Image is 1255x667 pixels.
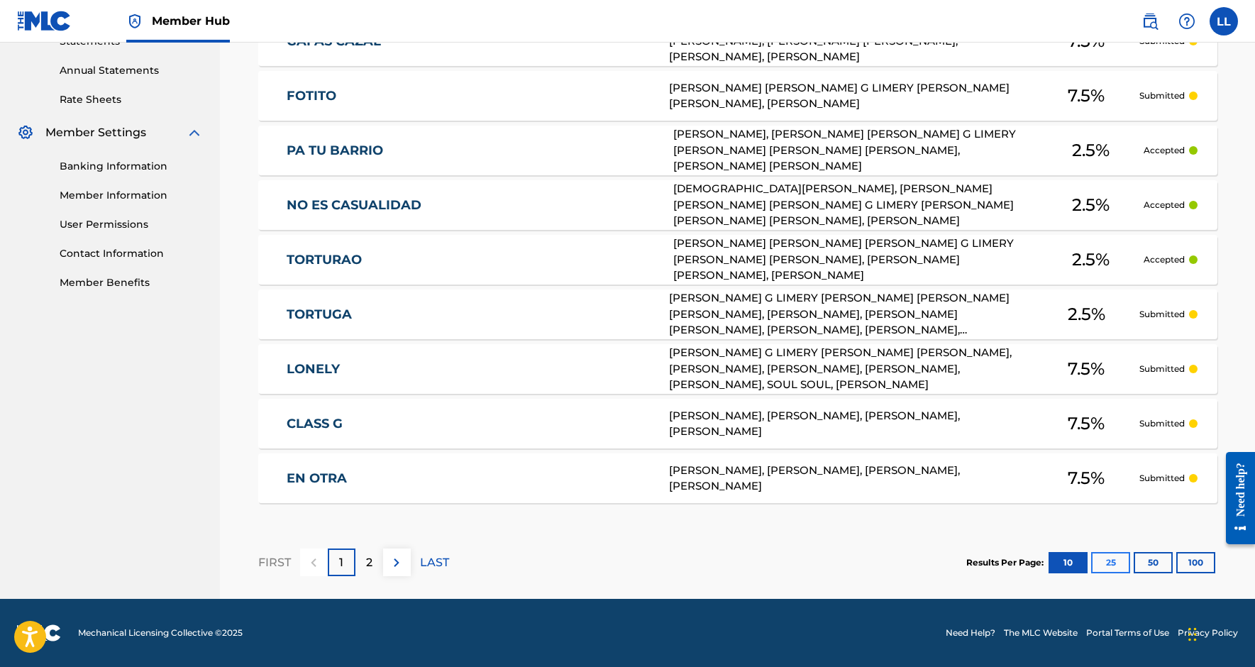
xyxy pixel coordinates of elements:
p: Accepted [1144,253,1185,266]
p: 1 [339,554,343,571]
div: [PERSON_NAME], [PERSON_NAME], [PERSON_NAME], [PERSON_NAME] [669,463,1034,495]
a: PA TU BARRIO [287,143,654,159]
img: search [1141,13,1159,30]
img: Member Settings [17,124,34,141]
p: 2 [366,554,372,571]
a: Banking Information [60,159,203,174]
img: right [388,554,405,571]
div: Arrastrar [1188,613,1197,656]
span: Member Settings [45,124,146,141]
button: 50 [1134,552,1173,573]
a: Member Benefits [60,275,203,290]
a: Privacy Policy [1178,627,1238,639]
a: Rate Sheets [60,92,203,107]
p: Submitted [1139,89,1185,102]
span: 7.5 % [1068,356,1105,382]
div: [PERSON_NAME] G LIMERY [PERSON_NAME] [PERSON_NAME], [PERSON_NAME], [PERSON_NAME], [PERSON_NAME], ... [669,345,1034,393]
span: 2.5 % [1072,192,1110,218]
button: 100 [1176,552,1215,573]
a: The MLC Website [1004,627,1078,639]
img: Top Rightsholder [126,13,143,30]
a: TORTUGA [287,307,650,323]
p: Submitted [1139,363,1185,375]
div: [PERSON_NAME] [PERSON_NAME] [PERSON_NAME] G LIMERY [PERSON_NAME] [PERSON_NAME], [PERSON_NAME] [PE... [673,236,1038,284]
span: Member Hub [152,13,230,29]
button: 25 [1091,552,1130,573]
div: Help [1173,7,1201,35]
p: Accepted [1144,199,1185,211]
div: [PERSON_NAME] [PERSON_NAME] G LIMERY [PERSON_NAME] [PERSON_NAME], [PERSON_NAME] [669,80,1034,112]
div: User Menu [1210,7,1238,35]
span: 7.5 % [1068,83,1105,109]
div: [PERSON_NAME] G LIMERY [PERSON_NAME] [PERSON_NAME] [PERSON_NAME], [PERSON_NAME], [PERSON_NAME] [P... [669,290,1034,338]
a: Need Help? [946,627,995,639]
div: [PERSON_NAME], [PERSON_NAME], [PERSON_NAME], [PERSON_NAME] [669,408,1034,440]
p: LAST [420,554,449,571]
span: 2.5 % [1068,302,1105,327]
p: Results Per Page: [966,556,1047,569]
span: 2.5 % [1072,247,1110,272]
a: User Permissions [60,217,203,232]
a: Contact Information [60,246,203,261]
img: expand [186,124,203,141]
a: CLASS G [287,416,650,432]
iframe: Resource Center [1215,440,1255,557]
p: FIRST [258,554,291,571]
p: Submitted [1139,417,1185,430]
a: LONELY [287,361,650,377]
a: EN OTRA [287,470,650,487]
img: MLC Logo [17,11,72,31]
a: NO ES CASUALIDAD [287,197,654,214]
button: 10 [1049,552,1088,573]
iframe: Chat Widget [1184,599,1255,667]
p: Accepted [1144,144,1185,157]
a: Member Information [60,188,203,203]
img: help [1178,13,1195,30]
a: Portal Terms of Use [1086,627,1169,639]
img: logo [17,624,61,641]
div: [DEMOGRAPHIC_DATA][PERSON_NAME], [PERSON_NAME] [PERSON_NAME] [PERSON_NAME] G LIMERY [PERSON_NAME]... [673,181,1038,229]
span: 7.5 % [1068,465,1105,491]
div: [PERSON_NAME], [PERSON_NAME] [PERSON_NAME] G LIMERY [PERSON_NAME] [PERSON_NAME] [PERSON_NAME], [P... [673,126,1038,175]
span: 2.5 % [1072,138,1110,163]
span: Mechanical Licensing Collective © 2025 [78,627,243,639]
a: Public Search [1136,7,1164,35]
a: TORTURAO [287,252,654,268]
a: FOTITO [287,88,650,104]
span: 7.5 % [1068,411,1105,436]
div: Widget de chat [1184,599,1255,667]
a: Annual Statements [60,63,203,78]
p: Submitted [1139,308,1185,321]
p: Submitted [1139,472,1185,485]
